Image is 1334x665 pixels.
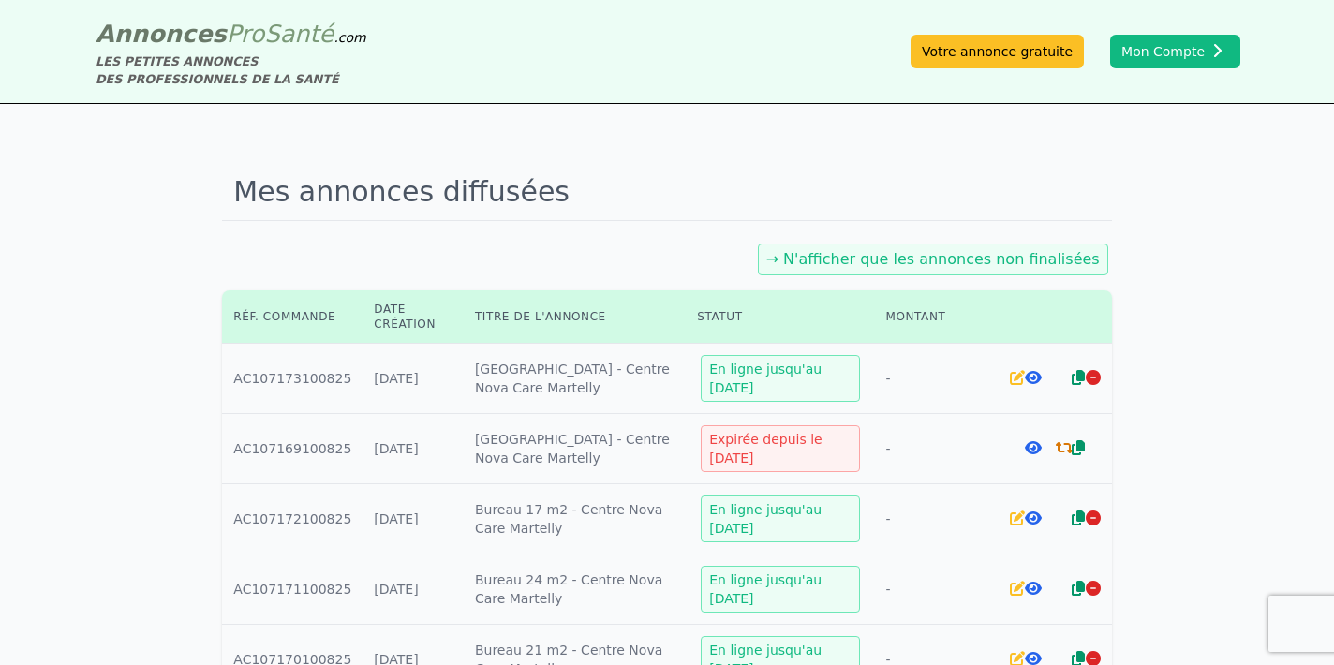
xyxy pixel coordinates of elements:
span: Pro [227,20,265,48]
td: - [875,484,1000,554]
td: [GEOGRAPHIC_DATA] - Centre Nova Care Martelly [464,344,686,414]
td: AC107169100825 [222,414,363,484]
i: Renouveler la commande [1056,440,1073,455]
td: - [875,344,1000,414]
i: Voir l'annonce [1025,440,1042,455]
td: [DATE] [363,344,464,414]
td: AC107172100825 [222,484,363,554]
td: Bureau 24 m2 - Centre Nova Care Martelly [464,554,686,625]
i: Editer l'annonce [1010,510,1025,525]
th: Réf. commande [222,290,363,344]
button: Mon Compte [1110,35,1240,68]
i: Voir l'annonce [1025,370,1042,385]
i: Editer l'annonce [1010,370,1025,385]
span: Santé [264,20,333,48]
td: AC107171100825 [222,554,363,625]
td: [DATE] [363,554,464,625]
div: En ligne jusqu'au [DATE] [701,566,859,613]
div: En ligne jusqu'au [DATE] [701,495,859,542]
i: Dupliquer l'annonce [1072,370,1085,385]
td: - [875,554,1000,625]
a: AnnoncesProSanté.com [96,20,366,48]
i: Dupliquer l'annonce [1072,440,1085,455]
th: Date création [363,290,464,344]
th: Titre de l'annonce [464,290,686,344]
span: Annonces [96,20,227,48]
i: Dupliquer l'annonce [1072,510,1085,525]
i: Dupliquer l'annonce [1072,581,1085,596]
td: AC107173100825 [222,344,363,414]
h1: Mes annonces diffusées [222,164,1111,221]
td: [DATE] [363,414,464,484]
td: Bureau 17 m2 - Centre Nova Care Martelly [464,484,686,554]
a: Votre annonce gratuite [911,35,1084,68]
i: Arrêter la diffusion de l'annonce [1086,510,1101,525]
td: [GEOGRAPHIC_DATA] - Centre Nova Care Martelly [464,414,686,484]
div: Expirée depuis le [DATE] [701,425,859,472]
div: LES PETITES ANNONCES DES PROFESSIONNELS DE LA SANTÉ [96,52,366,88]
i: Voir l'annonce [1025,581,1042,596]
a: → N'afficher que les annonces non finalisées [766,250,1100,268]
i: Arrêter la diffusion de l'annonce [1086,581,1101,596]
span: .com [333,30,365,45]
td: [DATE] [363,484,464,554]
div: En ligne jusqu'au [DATE] [701,355,859,402]
i: Arrêter la diffusion de l'annonce [1086,370,1101,385]
th: Montant [875,290,1000,344]
th: Statut [686,290,874,344]
i: Voir l'annonce [1025,510,1042,525]
i: Editer l'annonce [1010,581,1025,596]
td: - [875,414,1000,484]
